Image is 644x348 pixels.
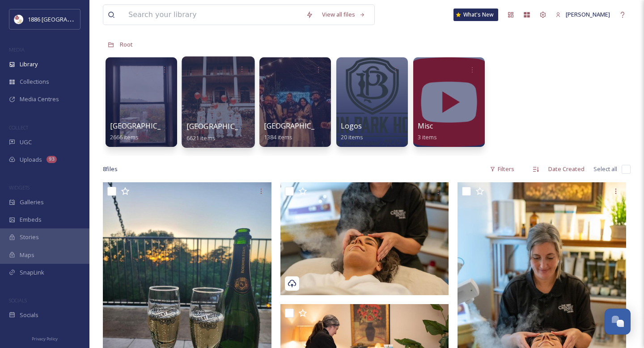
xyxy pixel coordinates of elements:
span: 1886 [GEOGRAPHIC_DATA] [28,15,98,23]
button: Open Chat [605,309,631,335]
span: [GEOGRAPHIC_DATA] [264,121,336,131]
a: Root [120,39,133,50]
span: 8 file s [103,165,118,173]
span: Logos [341,121,362,131]
a: [GEOGRAPHIC_DATA]6621 items [186,122,260,142]
span: [PERSON_NAME] [566,10,610,18]
input: Search your library [124,5,301,25]
span: [GEOGRAPHIC_DATA] [186,121,260,131]
span: Library [20,60,38,69]
span: Embeds [20,215,42,224]
span: WIDGETS [9,184,30,191]
a: [GEOGRAPHIC_DATA]1384 items [264,122,336,141]
span: MEDIA [9,46,25,53]
a: Privacy Policy [32,333,58,344]
span: Galleries [20,198,44,206]
span: SnapLink [20,268,44,277]
span: Maps [20,251,34,259]
span: Misc [418,121,433,131]
a: [PERSON_NAME] [551,6,614,23]
span: 20 items [341,133,363,141]
span: Socials [20,311,38,319]
span: Uploads [20,155,42,164]
span: 6621 items [186,133,216,142]
img: 224_Crescent_Spa_web_onionstudio.jpg [280,182,449,295]
span: 1384 items [264,133,292,141]
span: Root [120,40,133,48]
span: 3 items [418,133,437,141]
a: Logos20 items [341,122,363,141]
span: Collections [20,77,49,86]
div: Date Created [544,160,589,178]
span: SOCIALS [9,297,27,304]
img: logos.png [14,15,23,24]
a: What's New [453,9,498,21]
span: Select all [593,165,617,173]
span: Stories [20,233,39,241]
a: Misc3 items [418,122,437,141]
span: UGC [20,138,32,146]
div: Filters [485,160,519,178]
div: 93 [47,156,57,163]
a: [GEOGRAPHIC_DATA]2666 items [110,122,182,141]
a: View all files [318,6,370,23]
span: 2666 items [110,133,139,141]
span: COLLECT [9,124,28,131]
span: Media Centres [20,95,59,103]
span: [GEOGRAPHIC_DATA] [110,121,182,131]
span: Privacy Policy [32,336,58,342]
